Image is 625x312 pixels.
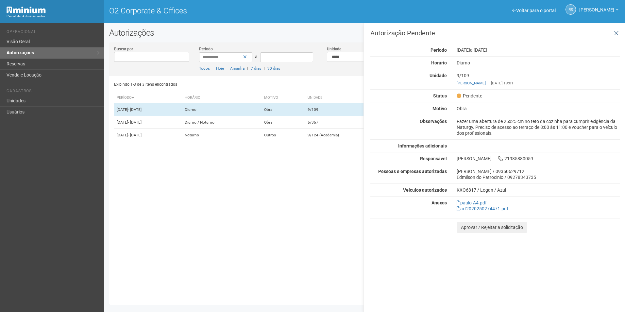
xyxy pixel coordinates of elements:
[452,47,625,53] div: [DATE]
[457,81,486,85] a: [PERSON_NAME]
[114,116,182,129] td: [DATE]
[182,116,261,129] td: Diurno / Noturno
[457,187,620,193] div: KXO6817 / Logan / Azul
[199,46,213,52] label: Período
[488,81,489,85] span: |
[227,66,228,71] span: |
[452,118,625,136] div: Fazer uma abertura de 25x25 cm no teto da cozinha para cumprir exigência da Naturgy. Preciso de a...
[431,200,447,205] strong: Anexos
[420,119,447,124] strong: Observações
[255,54,258,59] span: a
[7,29,99,36] li: Operacional
[327,46,341,52] label: Unidade
[262,116,305,129] td: Obra
[457,174,620,180] div: Edmilson do Patrocinio / 09278343735
[432,106,447,111] strong: Motivo
[109,28,620,38] h2: Autorizações
[452,60,625,66] div: Diurno
[7,89,99,95] li: Cadastros
[128,107,142,112] span: - [DATE]
[230,66,245,71] a: Amanhã
[251,66,261,71] a: 7 dias
[182,103,261,116] td: Diurno
[452,73,625,86] div: 9/109
[182,93,261,103] th: Horário
[262,93,305,103] th: Motivo
[264,66,265,71] span: |
[430,73,447,78] strong: Unidade
[128,133,142,137] span: - [DATE]
[212,66,213,71] span: |
[457,206,508,211] a: art2020250274471.pdf
[305,103,388,116] td: 9/109
[114,103,182,116] td: [DATE]
[199,66,210,71] a: Todos
[114,46,133,52] label: Buscar por
[305,129,388,142] td: 9/124 (Academia)
[457,80,620,86] div: [DATE] 19:01
[452,106,625,112] div: Obra
[420,156,447,161] strong: Responsável
[579,1,614,12] span: Rayssa Soares Ribeiro
[262,129,305,142] td: Outros
[262,103,305,116] td: Obra
[114,79,363,89] div: Exibindo 1-3 de 3 itens encontrados
[457,200,487,205] a: paulo-A4.pdf
[109,7,360,15] h1: O2 Corporate & Offices
[7,7,46,13] img: Minium
[579,8,618,13] a: [PERSON_NAME]
[7,13,99,19] div: Painel do Administrador
[267,66,280,71] a: 30 dias
[305,116,388,129] td: 5/357
[378,169,447,174] strong: Pessoas e empresas autorizadas
[433,93,447,98] strong: Status
[398,143,447,148] strong: Informações adicionais
[457,222,527,233] button: Aprovar / Rejeitar a solicitação
[431,47,447,53] strong: Período
[128,120,142,125] span: - [DATE]
[305,93,388,103] th: Unidade
[216,66,224,71] a: Hoje
[182,129,261,142] td: Noturno
[431,60,447,65] strong: Horário
[457,168,620,174] div: [PERSON_NAME] / 09350629712
[470,47,487,53] span: a [DATE]
[114,129,182,142] td: [DATE]
[452,156,625,162] div: [PERSON_NAME] 21985880059
[114,93,182,103] th: Período
[457,93,482,99] span: Pendente
[403,187,447,193] strong: Veículos autorizados
[247,66,248,71] span: |
[566,4,576,15] a: RS
[512,8,556,13] a: Voltar para o portal
[370,30,620,36] h3: Autorização Pendente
